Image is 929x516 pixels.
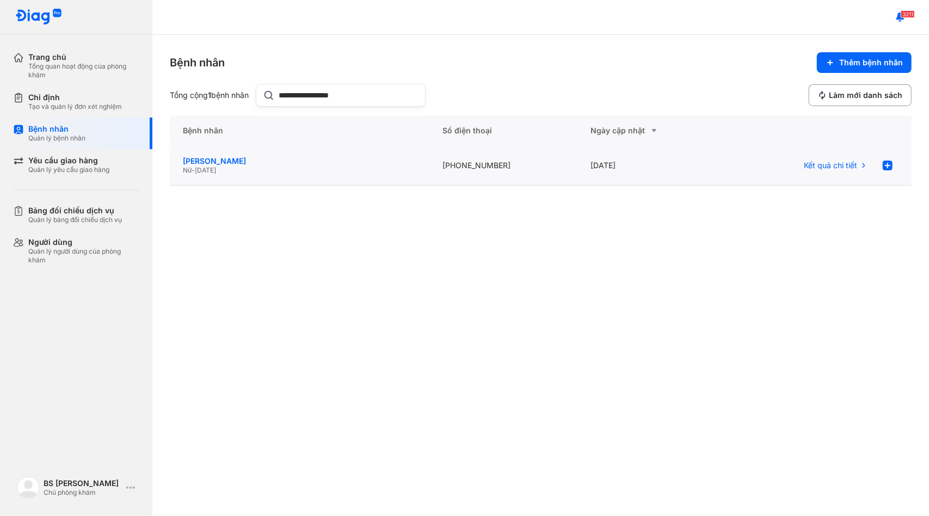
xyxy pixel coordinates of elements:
div: Người dùng [28,237,139,247]
div: Ngày cập nhật [591,124,713,137]
img: logo [15,9,62,26]
div: Tổng quan hoạt động của phòng khám [28,62,139,79]
div: Bệnh nhân [170,55,225,70]
span: Thêm bệnh nhân [839,58,903,67]
div: [DATE] [578,146,727,186]
span: [DATE] [195,166,216,174]
span: 3211 [901,10,915,18]
div: [PHONE_NUMBER] [429,146,578,186]
div: Quản lý yêu cầu giao hàng [28,165,109,174]
img: logo [17,477,39,499]
div: Chỉ định [28,93,122,102]
div: Số điện thoại [429,115,578,146]
div: Bảng đối chiếu dịch vụ [28,206,122,216]
div: Bệnh nhân [170,115,429,146]
div: Tổng cộng bệnh nhân [170,90,251,100]
div: Quản lý người dùng của phòng khám [28,247,139,265]
div: Bệnh nhân [28,124,85,134]
button: Thêm bệnh nhân [817,52,912,73]
div: Trang chủ [28,52,139,62]
span: Kết quả chi tiết [804,161,857,170]
span: 1 [208,90,211,100]
div: Yêu cầu giao hàng [28,156,109,165]
div: Quản lý bệnh nhân [28,134,85,143]
div: Quản lý bảng đối chiếu dịch vụ [28,216,122,224]
div: Chủ phòng khám [44,488,122,497]
span: Nữ [183,166,192,174]
span: - [192,166,195,174]
div: BS [PERSON_NAME] [44,478,122,488]
span: Làm mới danh sách [829,90,902,100]
div: [PERSON_NAME] [183,156,416,166]
button: Làm mới danh sách [809,84,912,106]
div: Tạo và quản lý đơn xét nghiệm [28,102,122,111]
